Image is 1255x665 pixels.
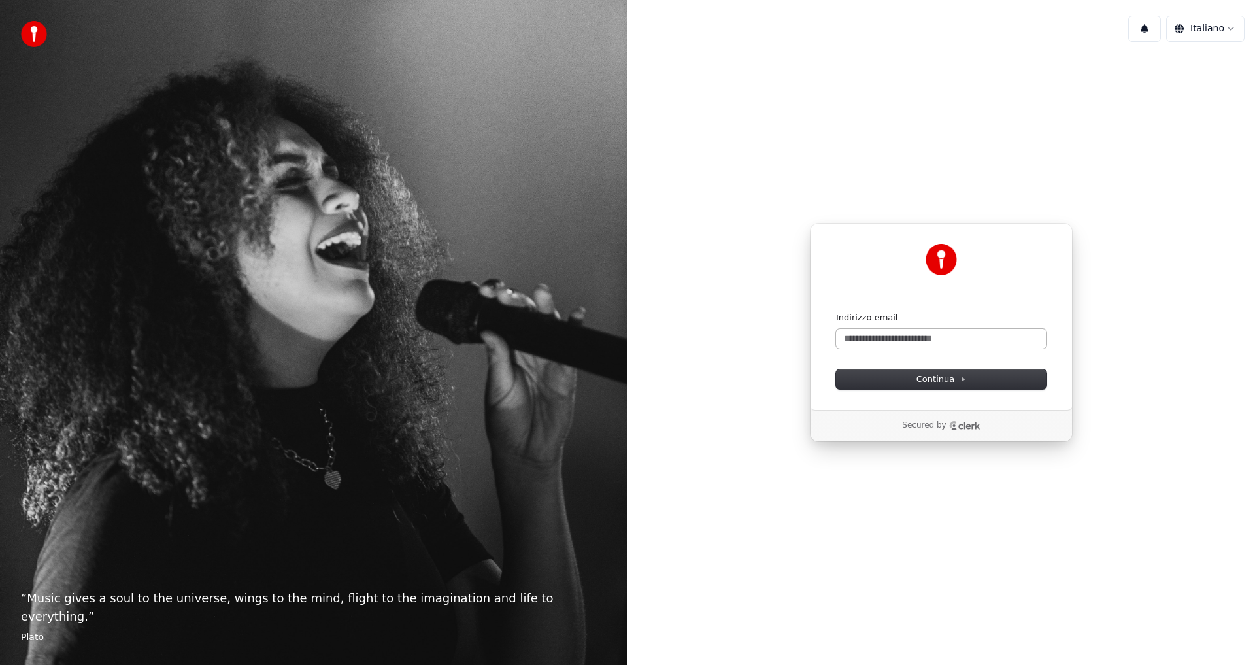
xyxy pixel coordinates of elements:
label: Indirizzo email [836,312,897,324]
span: Continua [916,373,966,385]
button: Continua [836,369,1046,389]
footer: Plato [21,631,607,644]
p: Secured by [902,420,946,431]
img: Youka [926,244,957,275]
p: “ Music gives a soul to the universe, wings to the mind, flight to the imagination and life to ev... [21,589,607,626]
img: youka [21,21,47,47]
a: Clerk logo [949,421,980,430]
